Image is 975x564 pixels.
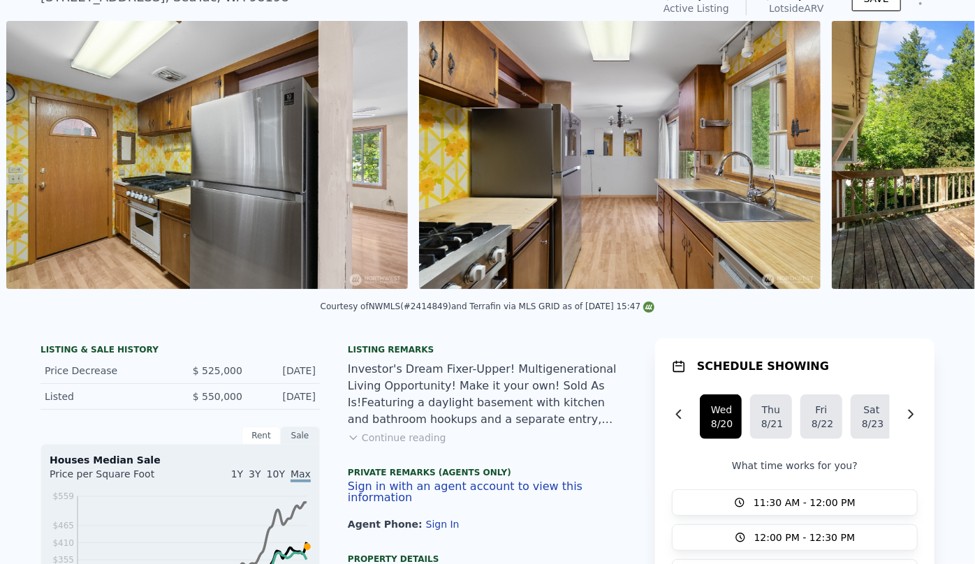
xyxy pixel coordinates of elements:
button: Sat8/23 [851,394,893,439]
button: Wed8/20 [700,394,742,439]
img: Sale: 167311145 Parcel: 97641930 [419,21,821,289]
div: Sat [862,403,881,417]
div: 8/21 [761,417,781,431]
div: Price per Square Foot [50,467,180,489]
span: 10Y [267,468,285,480]
p: What time works for you? [672,459,918,473]
span: $ 525,000 [193,365,242,376]
span: Active Listing [664,3,729,14]
span: $ 550,000 [193,391,242,402]
div: Rent [242,426,281,445]
img: Sale: 167311145 Parcel: 97641930 [6,21,408,289]
div: Listing remarks [348,344,627,355]
tspan: $465 [52,521,74,530]
span: 1Y [231,468,243,480]
div: Houses Median Sale [50,453,311,467]
button: Thu8/21 [750,394,792,439]
div: Lotside ARV [763,1,830,15]
div: Investor's Dream Fixer-Upper! Multigenerational Living Opportunity! Make it your own! Sold As Is!... [348,361,627,428]
div: Listed [45,389,169,403]
span: 3Y [249,468,261,480]
div: LISTING & SALE HISTORY [41,344,320,358]
button: Sign In [426,519,460,530]
div: Price Decrease [45,364,169,378]
span: 11:30 AM - 12:00 PM [754,496,856,510]
button: Sign in with an agent account to view this information [348,481,627,503]
button: 12:00 PM - 12:30 PM [672,524,918,551]
tspan: $410 [52,538,74,548]
h1: SCHEDULE SHOWING [697,358,829,375]
div: 8/23 [862,417,881,431]
span: 12:00 PM - 12:30 PM [754,530,856,544]
button: Continue reading [348,431,446,445]
span: Agent Phone: [348,519,426,530]
button: Fri8/22 [800,394,842,439]
div: 8/22 [812,417,831,431]
div: Courtesy of NWMLS (#2414849) and Terrafin via MLS GRID as of [DATE] 15:47 [321,302,655,311]
div: 8/20 [711,417,731,431]
div: [DATE] [254,364,316,378]
div: Private Remarks (Agents Only) [348,467,627,481]
span: Max [291,468,311,482]
div: Sale [281,426,320,445]
button: 11:30 AM - 12:00 PM [672,489,918,516]
img: NWMLS Logo [643,302,654,313]
div: Thu [761,403,781,417]
div: Wed [711,403,731,417]
div: Fri [812,403,831,417]
tspan: $559 [52,491,74,501]
div: [DATE] [254,389,316,403]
